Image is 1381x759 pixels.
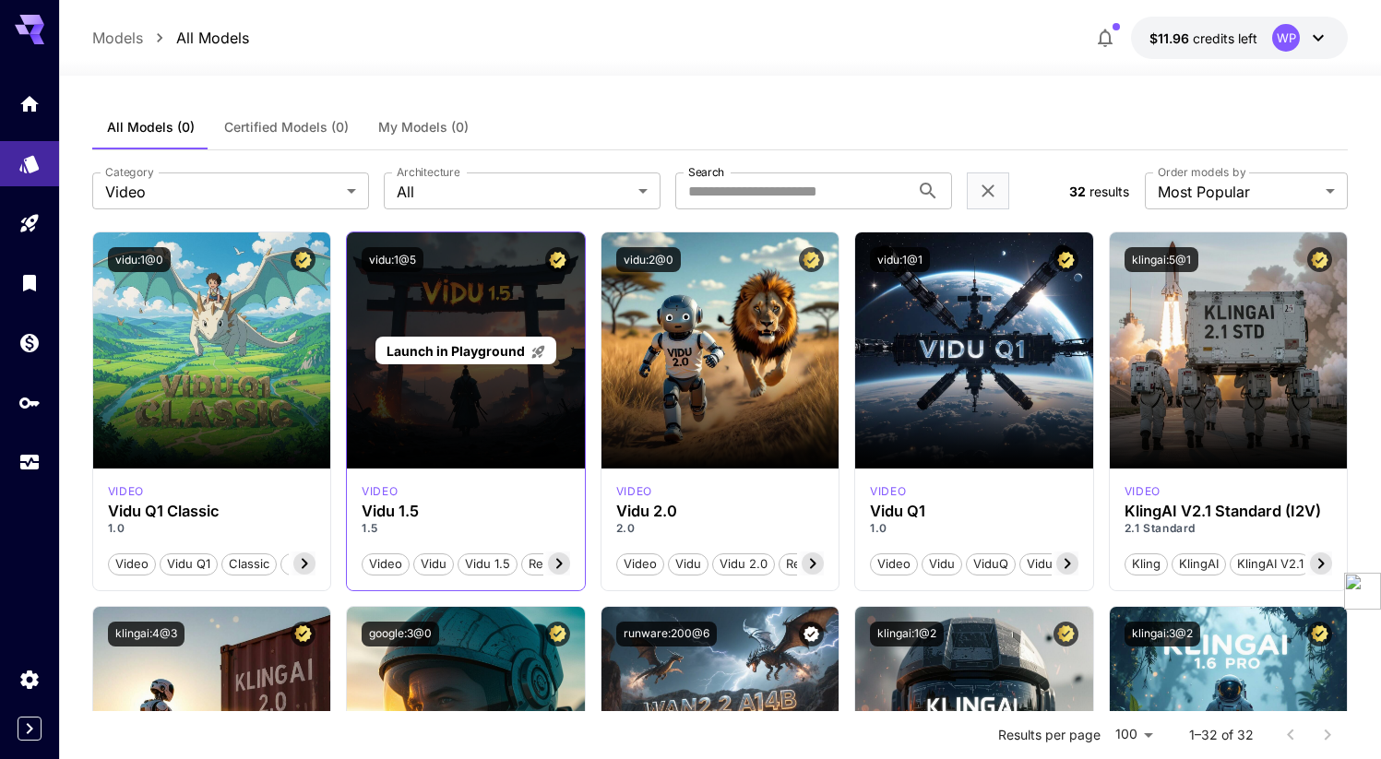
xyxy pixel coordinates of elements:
[617,555,663,574] span: Video
[108,483,144,500] div: vidu_q1_classic
[362,483,398,500] p: video
[616,520,824,537] p: 2.0
[18,92,41,115] div: Home
[616,483,652,500] p: video
[998,726,1101,744] p: Results per page
[1020,555,1077,574] span: Vidu Q1
[712,551,775,575] button: Vidu 2.0
[458,551,518,575] button: Vidu 1.5
[109,555,155,574] span: Video
[871,555,917,574] span: Video
[616,483,652,500] div: vidu_2_0
[966,551,1016,575] button: ViduQ
[108,622,185,646] button: klingai:4@3
[1189,726,1254,744] p: 1–32 of 32
[362,503,569,520] h3: Vidu 1.5
[108,520,315,537] p: 1.0
[545,247,570,272] button: Certified Model – Vetted for best performance and includes a commercial license.
[362,483,398,500] div: vidu_1_5
[18,331,41,354] div: Wallet
[1193,30,1257,46] span: credits left
[108,503,315,520] h3: Vidu Q1 Classic
[1054,622,1078,646] button: Certified Model – Vetted for best performance and includes a commercial license.
[397,164,459,180] label: Architecture
[616,503,824,520] h3: Vidu 2.0
[870,483,906,500] p: video
[291,247,315,272] button: Certified Model – Vetted for best performance and includes a commercial license.
[280,551,332,575] button: FLF2V
[1307,247,1332,272] button: Certified Model – Vetted for best performance and includes a commercial license.
[1125,555,1167,574] span: Kling
[799,247,824,272] button: Certified Model – Vetted for best performance and includes a commercial license.
[176,27,249,49] a: All Models
[1125,247,1198,272] button: klingai:5@1
[362,520,569,537] p: 1.5
[413,551,454,575] button: Vidu
[1173,555,1225,574] span: KlingAI
[18,212,41,235] div: Playground
[160,551,218,575] button: Vidu Q1
[870,503,1077,520] h3: Vidu Q1
[1149,29,1257,48] div: $11.9639
[522,555,595,574] span: Rerefence
[1344,573,1381,610] img: side-widget.svg
[107,119,195,136] span: All Models (0)
[668,551,708,575] button: Vidu
[397,181,631,203] span: All
[1125,483,1161,500] div: klingai_2_1_std
[221,551,277,575] button: Classic
[545,622,570,646] button: Certified Model – Vetted for best performance and includes a commercial license.
[105,164,154,180] label: Category
[1131,17,1348,59] button: $11.9639WP
[18,717,42,741] button: Expand sidebar
[1069,184,1086,199] span: 32
[224,119,349,136] span: Certified Models (0)
[1125,622,1200,646] button: klingai:3@2
[870,551,918,575] button: Video
[387,343,525,359] span: Launch in Playground
[1125,551,1168,575] button: Kling
[1089,184,1129,199] span: results
[362,551,410,575] button: Video
[108,247,171,272] button: vidu:1@0
[870,622,944,646] button: klingai:1@2
[375,337,555,365] a: Launch in Playground
[922,551,962,575] button: Vidu
[108,551,156,575] button: Video
[378,119,469,136] span: My Models (0)
[281,555,331,574] span: FLF2V
[616,551,664,575] button: Video
[92,27,143,49] a: Models
[1125,520,1332,537] p: 2.1 Standard
[1231,555,1310,574] span: KlingAI v2.1
[780,555,852,574] span: Reference
[1149,30,1193,46] span: $11.96
[1054,247,1078,272] button: Certified Model – Vetted for best performance and includes a commercial license.
[870,247,930,272] button: vidu:1@1
[161,555,217,574] span: Vidu Q1
[1307,622,1332,646] button: Certified Model – Vetted for best performance and includes a commercial license.
[870,483,906,500] div: vidu_q1
[1108,721,1160,748] div: 100
[362,247,423,272] button: vidu:1@5
[688,164,724,180] label: Search
[18,147,41,170] div: Models
[362,622,439,646] button: google:3@0
[18,271,41,294] div: Library
[1125,503,1332,520] h3: KlingAI V2.1 Standard (I2V)
[1230,551,1311,575] button: KlingAI v2.1
[1172,551,1226,575] button: KlingAI
[458,555,517,574] span: Vidu 1.5
[222,555,276,574] span: Classic
[92,27,249,49] nav: breadcrumb
[1272,24,1300,52] div: WP
[923,555,961,574] span: Vidu
[799,622,824,646] button: Verified working
[616,622,717,646] button: runware:200@6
